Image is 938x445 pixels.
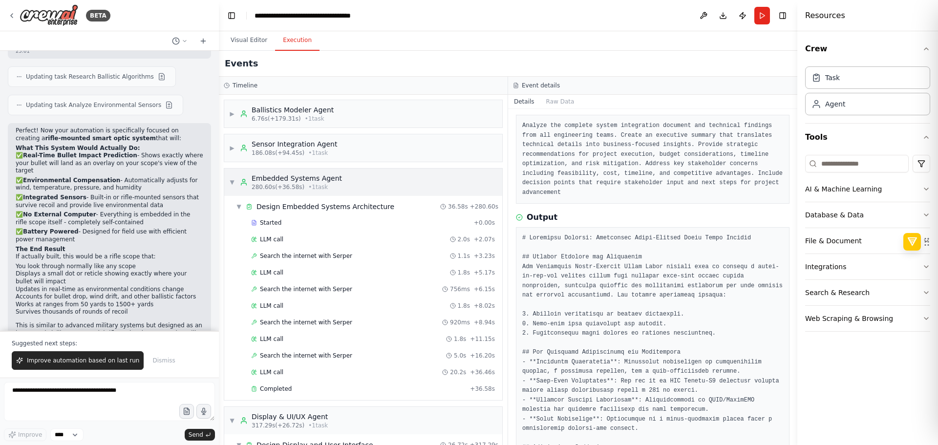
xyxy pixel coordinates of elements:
[454,352,466,360] span: 5.0s
[16,301,203,309] li: Works at ranges from 50 yards to 1500+ yards
[252,183,304,191] span: 280.60s (+36.58s)
[805,176,930,202] button: AI & Machine Learning
[26,73,154,81] span: Updating task Research Ballistic Algorithms
[252,149,304,157] span: 186.08s (+94.45s)
[189,431,203,439] span: Send
[470,203,498,211] span: + 280.60s
[260,352,352,360] span: Search the internet with Serper
[474,235,495,243] span: + 2.07s
[805,306,930,331] button: Web Scraping & Browsing
[805,151,930,339] div: Tools
[195,35,211,47] button: Start a new chat
[252,412,328,422] div: Display & UI/UX Agent
[16,194,203,209] p: ✅ - Built-in or rifle-mounted sensors that survive recoil and provide live environmental data
[474,302,495,310] span: + 8.02s
[260,368,283,376] span: LLM call
[16,322,203,352] p: This is similar to advanced military systems but designed as an integrated civilian/commercial ri...
[26,101,161,109] span: Updating task Analyze Environmental Sensors
[470,335,495,343] span: + 11.15s
[256,202,394,212] span: Design Embedded Systems Architecture
[275,30,320,51] button: Execution
[825,73,840,83] div: Task
[260,235,283,243] span: LLM call
[260,335,283,343] span: LLM call
[233,82,257,89] h3: Timeline
[450,318,470,326] span: 920ms
[458,252,470,260] span: 1.1s
[470,352,495,360] span: + 16.20s
[152,357,175,364] span: Dismiss
[448,203,468,211] span: 36.58s
[305,115,324,123] span: • 1 task
[16,127,203,142] p: Perfect! Now your automation is specifically focused on creating a that will:
[252,139,337,149] div: Sensor Integration Agent
[252,115,301,123] span: 6.76s (+179.31s)
[260,269,283,276] span: LLM call
[45,135,156,142] strong: rifle-mounted smart optic system
[458,269,470,276] span: 1.8s
[225,9,238,22] button: Hide left sidebar
[522,82,560,89] h3: Event details
[805,228,930,254] button: File & Document
[805,202,930,228] button: Database & Data
[527,212,557,223] h3: Output
[196,404,211,419] button: Click to speak your automation idea
[252,422,304,429] span: 317.29s (+26.72s)
[474,318,495,326] span: + 8.94s
[148,351,180,370] button: Dismiss
[16,47,30,55] div: 23:01
[16,263,203,271] li: You look through normally like any scope
[805,236,862,246] div: File & Document
[236,203,242,211] span: ▼
[805,184,882,194] div: AI & Machine Learning
[308,183,328,191] span: • 1 task
[223,30,275,51] button: Visual Editor
[805,254,930,279] button: Integrations
[474,252,495,260] span: + 3.23s
[508,95,540,108] button: Details
[16,246,65,253] strong: The End Result
[805,262,846,272] div: Integrations
[16,286,203,294] li: Updates in real-time as environmental conditions change
[805,124,930,151] button: Tools
[23,228,79,235] strong: Battery Powered
[16,293,203,301] li: Accounts for bullet drop, wind drift, and other ballistic factors
[255,11,364,21] nav: breadcrumb
[12,351,144,370] button: Improve automation based on last run
[179,404,194,419] button: Upload files
[458,302,470,310] span: 1.8s
[260,385,292,393] span: Completed
[805,314,893,323] div: Web Scraping & Browsing
[185,429,215,441] button: Send
[225,57,258,70] h2: Events
[805,10,845,21] h4: Resources
[805,280,930,305] button: Search & Research
[16,253,203,261] p: If actually built, this would be a rifle scope that:
[454,335,466,343] span: 1.8s
[23,177,120,184] strong: Environmental Compensation
[229,178,235,186] span: ▼
[260,285,352,293] span: Search the internet with Serper
[260,219,281,227] span: Started
[805,288,870,297] div: Search & Research
[470,368,495,376] span: + 36.46s
[16,308,203,316] li: Survives thousands of rounds of recoil
[474,285,495,293] span: + 6.15s
[23,211,96,218] strong: No External Computer
[16,211,203,226] p: ✅ - Everything is embedded in the rifle scope itself - completely self-contained
[23,152,137,159] strong: Real-Time Bullet Impact Prediction
[260,252,352,260] span: Search the internet with Serper
[16,152,203,175] p: ✅ - Shows exactly where your bullet will land as an overlay on your scope's view of the target
[229,417,235,424] span: ▼
[4,428,46,441] button: Improve
[252,173,342,183] div: Embedded Systems Agent
[86,10,110,21] div: BETA
[229,110,235,118] span: ▶
[474,269,495,276] span: + 5.17s
[458,235,470,243] span: 2.0s
[308,422,328,429] span: • 1 task
[450,368,466,376] span: 20.2s
[23,194,86,201] strong: Integrated Sensors
[16,228,203,243] p: ✅ - Designed for field use with efficient power management
[776,9,789,22] button: Hide right sidebar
